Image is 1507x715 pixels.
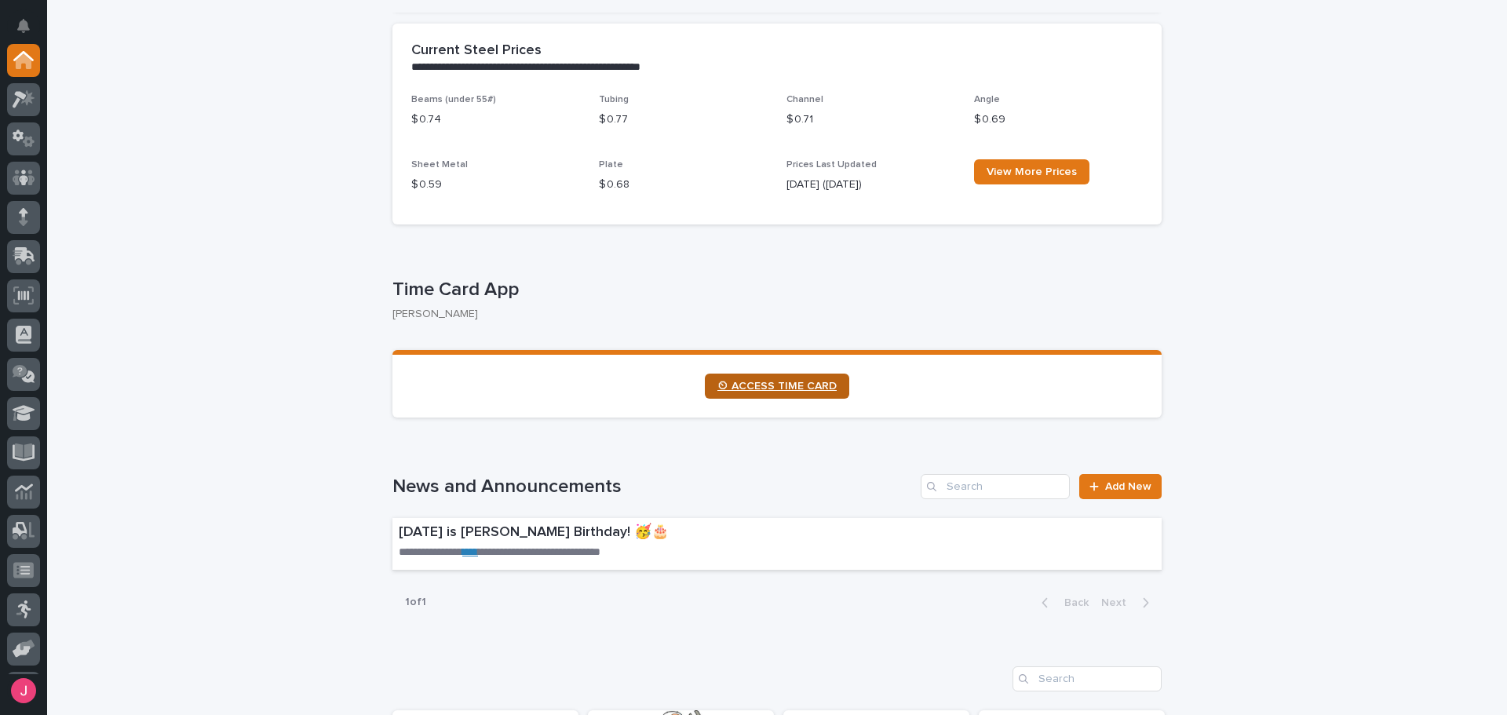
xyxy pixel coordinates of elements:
[7,674,40,707] button: users-avatar
[20,19,40,44] div: Notifications
[974,159,1089,184] a: View More Prices
[7,9,40,42] button: Notifications
[599,111,768,128] p: $ 0.77
[786,95,823,104] span: Channel
[392,279,1155,301] p: Time Card App
[1079,474,1162,499] a: Add New
[411,42,542,60] h2: Current Steel Prices
[705,374,849,399] a: ⏲ ACCESS TIME CARD
[1095,596,1162,610] button: Next
[392,308,1149,321] p: [PERSON_NAME]
[974,111,1143,128] p: $ 0.69
[411,111,580,128] p: $ 0.74
[1101,597,1136,608] span: Next
[392,476,914,498] h1: News and Announcements
[411,95,496,104] span: Beams (under 55#)
[1105,481,1151,492] span: Add New
[1055,597,1089,608] span: Back
[1029,596,1095,610] button: Back
[786,177,955,193] p: [DATE] ([DATE])
[399,524,925,542] p: [DATE] is [PERSON_NAME] Birthday! 🥳🎂
[987,166,1077,177] span: View More Prices
[411,177,580,193] p: $ 0.59
[599,95,629,104] span: Tubing
[599,177,768,193] p: $ 0.68
[599,160,623,170] span: Plate
[411,160,468,170] span: Sheet Metal
[717,381,837,392] span: ⏲ ACCESS TIME CARD
[921,474,1070,499] input: Search
[392,583,439,622] p: 1 of 1
[786,160,877,170] span: Prices Last Updated
[974,95,1000,104] span: Angle
[1013,666,1162,691] input: Search
[786,111,955,128] p: $ 0.71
